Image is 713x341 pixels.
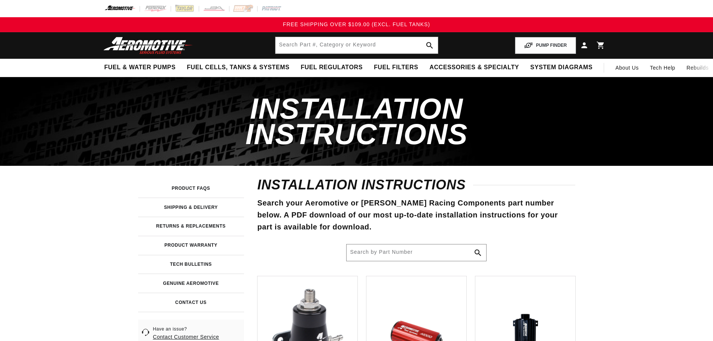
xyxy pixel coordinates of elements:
span: Tech Help [650,64,676,72]
span: Search your Aeromotive or [PERSON_NAME] Racing Components part number below. A PDF download of ou... [258,199,558,231]
button: search button [421,37,438,54]
summary: Fuel Cells, Tanks & Systems [181,59,295,76]
span: Rebuilds [686,64,709,72]
span: Installation Instructions [246,92,468,150]
button: Search Part #, Category or Keyword [470,244,486,261]
h2: installation instructions [258,179,575,191]
input: Search by Part Number, Category or Keyword [275,37,438,54]
span: Fuel Regulators [301,64,362,71]
summary: Fuel & Water Pumps [99,59,182,76]
a: About Us [610,59,644,77]
summary: System Diagrams [525,59,598,76]
button: PUMP FINDER [515,37,576,54]
span: About Us [615,65,639,71]
span: Have an issue? [153,326,219,332]
span: Fuel Filters [374,64,418,71]
span: FREE SHIPPING OVER $109.00 (EXCL. FUEL TANKS) [283,21,430,27]
span: Fuel & Water Pumps [104,64,176,71]
span: System Diagrams [530,64,592,71]
span: Accessories & Specialty [430,64,519,71]
a: Contact Customer Service [153,334,219,340]
input: Search Part #, Category or Keyword [347,244,486,261]
summary: Fuel Filters [368,59,424,76]
img: Aeromotive [101,37,195,54]
summary: Fuel Regulators [295,59,368,76]
summary: Tech Help [645,59,681,77]
summary: Accessories & Specialty [424,59,525,76]
span: Fuel Cells, Tanks & Systems [187,64,289,71]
